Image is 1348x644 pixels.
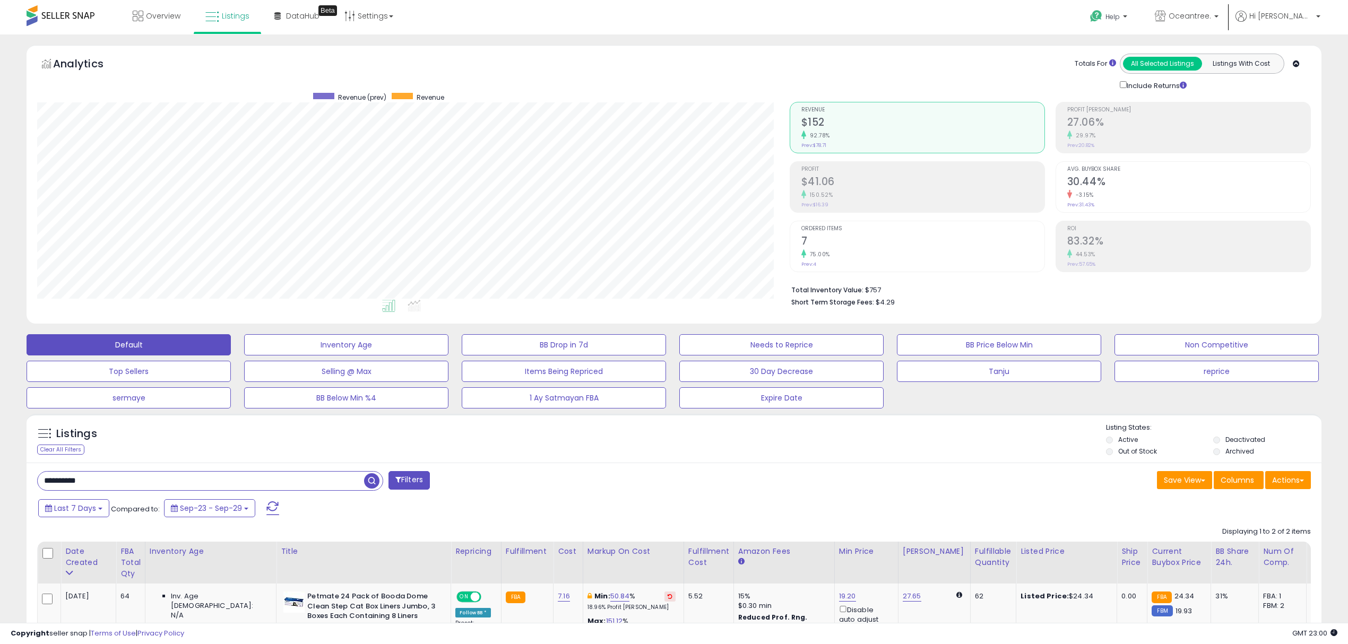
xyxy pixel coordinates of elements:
[27,334,231,355] button: Default
[1215,591,1250,601] div: 31%
[738,591,826,601] div: 15%
[1072,191,1094,199] small: -3.15%
[594,591,610,601] b: Min:
[171,621,268,640] span: Inv. Age [DEMOGRAPHIC_DATA]:
[56,427,97,441] h5: Listings
[583,542,684,584] th: The percentage added to the cost of goods (COGS) that forms the calculator for Min & Max prices.
[38,499,109,517] button: Last 7 Days
[806,132,830,140] small: 92.78%
[1215,546,1254,568] div: BB Share 24h.
[1067,202,1094,208] small: Prev: 31.43%
[1263,601,1298,611] div: FBM: 2
[150,546,272,557] div: Inventory Age
[1114,361,1319,382] button: reprice
[53,56,124,74] h5: Analytics
[1152,605,1172,616] small: FBM
[1075,59,1116,69] div: Totals For
[171,591,268,611] span: Inv. Age [DEMOGRAPHIC_DATA]:
[558,591,570,602] a: 7.16
[1174,591,1195,601] span: 24.34
[388,471,430,490] button: Filters
[1072,132,1096,140] small: 29.97%
[1249,11,1313,21] span: Hi [PERSON_NAME]
[801,261,816,267] small: Prev: 4
[679,387,884,408] button: Expire Date
[1152,546,1206,568] div: Current Buybox Price
[1263,591,1298,601] div: FBA: 1
[839,604,890,634] div: Disable auto adjust min
[587,616,606,626] b: Max:
[11,628,49,638] strong: Copyright
[1067,261,1095,267] small: Prev: 57.65%
[1265,471,1311,489] button: Actions
[801,116,1044,130] h2: $152
[1106,423,1321,433] p: Listing States:
[1067,226,1310,232] span: ROI
[65,546,111,568] div: Date Created
[1123,57,1202,71] button: All Selected Listings
[1067,167,1310,172] span: Avg. Buybox Share
[506,591,525,603] small: FBA
[455,546,497,557] div: Repricing
[1292,628,1337,638] span: 2025-10-7 23:00 GMT
[1067,107,1310,113] span: Profit [PERSON_NAME]
[679,334,884,355] button: Needs to Reprice
[1225,447,1254,456] label: Archived
[137,628,184,638] a: Privacy Policy
[1112,79,1199,91] div: Include Returns
[1157,471,1212,489] button: Save View
[27,387,231,408] button: sermaye
[1118,447,1157,456] label: Out of Stock
[180,503,242,514] span: Sep-23 - Sep-29
[1121,591,1139,601] div: 0.00
[679,361,884,382] button: 30 Day Decrease
[1152,591,1171,603] small: FBA
[738,613,808,622] b: Reduced Prof. Rng.
[1176,606,1193,616] span: 19.93
[1114,334,1319,355] button: Non Competitive
[975,546,1012,568] div: Fulfillable Quantity
[791,283,1303,295] li: $757
[480,593,497,602] span: OFF
[1235,11,1320,34] a: Hi [PERSON_NAME]
[244,361,448,382] button: Selling @ Max
[1067,235,1310,249] h2: 83.32%
[839,546,894,557] div: Min Price
[738,557,745,567] small: Amazon Fees.
[975,591,1008,601] div: 62
[11,629,184,639] div: seller snap | |
[688,546,729,568] div: Fulfillment Cost
[839,591,856,602] a: 19.20
[283,591,305,613] img: 416eG4ZEIIL._SL40_.jpg
[801,202,828,208] small: Prev: $16.39
[91,628,136,638] a: Terms of Use
[1118,435,1138,444] label: Active
[587,616,676,636] div: %
[1263,546,1302,568] div: Num of Comp.
[171,611,184,620] span: N/A
[806,191,833,199] small: 150.52%
[120,591,137,601] div: 64
[1222,527,1311,537] div: Displaying 1 to 2 of 2 items
[897,334,1101,355] button: BB Price Below Min
[164,499,255,517] button: Sep-23 - Sep-29
[876,297,895,307] span: $4.29
[903,591,921,602] a: 27.65
[307,591,436,624] b: Petmate 24 Pack of Booda Dome Clean Step Cat Box Liners Jumbo, 3 Boxes Each Containing 8 Liners
[897,361,1101,382] button: Tanju
[688,591,725,601] div: 5.52
[1067,142,1094,149] small: Prev: 20.82%
[417,93,444,102] span: Revenue
[286,11,319,21] span: DataHub
[455,620,493,643] div: Preset:
[1121,546,1143,568] div: Ship Price
[791,285,863,294] b: Total Inventory Value:
[244,334,448,355] button: Inventory Age
[462,387,666,408] button: 1 Ay Satmayan FBA
[318,5,337,16] div: Tooltip anchor
[462,334,666,355] button: BB Drop in 7d
[801,167,1044,172] span: Profit
[111,504,160,514] span: Compared to:
[801,235,1044,249] h2: 7
[54,503,96,514] span: Last 7 Days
